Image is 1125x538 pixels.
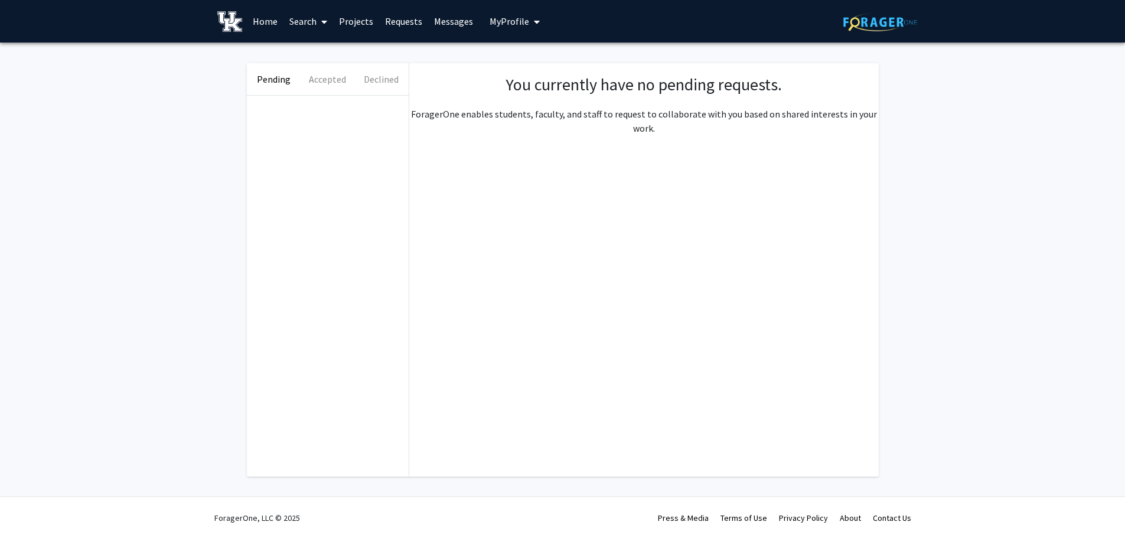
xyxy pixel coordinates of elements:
[779,513,828,523] a: Privacy Policy
[301,63,354,95] button: Accepted
[840,513,861,523] a: About
[658,513,709,523] a: Press & Media
[873,513,911,523] a: Contact Us
[354,63,408,95] button: Declined
[490,15,529,27] span: My Profile
[421,75,867,95] h1: You currently have no pending requests.
[428,1,479,42] a: Messages
[409,107,879,135] p: ForagerOne enables students, faculty, and staff to request to collaborate with you based on share...
[720,513,767,523] a: Terms of Use
[247,1,283,42] a: Home
[283,1,333,42] a: Search
[333,1,379,42] a: Projects
[217,11,243,32] img: University of Kentucky Logo
[843,13,917,31] img: ForagerOne Logo
[247,63,301,95] button: Pending
[9,485,50,529] iframe: Chat
[379,1,428,42] a: Requests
